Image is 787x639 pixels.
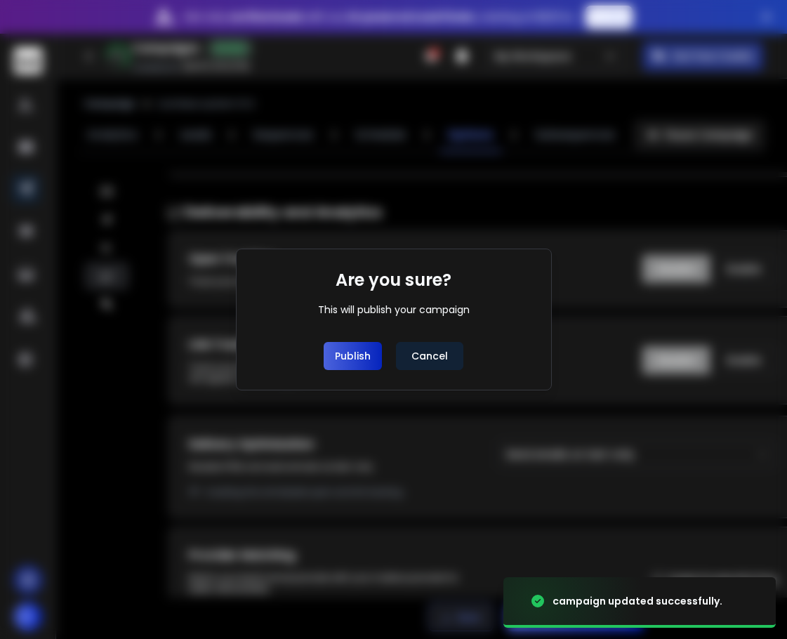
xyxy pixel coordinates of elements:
div: This will publish your campaign [318,303,470,317]
button: Cancel [396,342,463,370]
button: Publish [324,342,382,370]
div: campaign updated successfully. [553,594,722,608]
h1: Are you sure? [336,269,451,291]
